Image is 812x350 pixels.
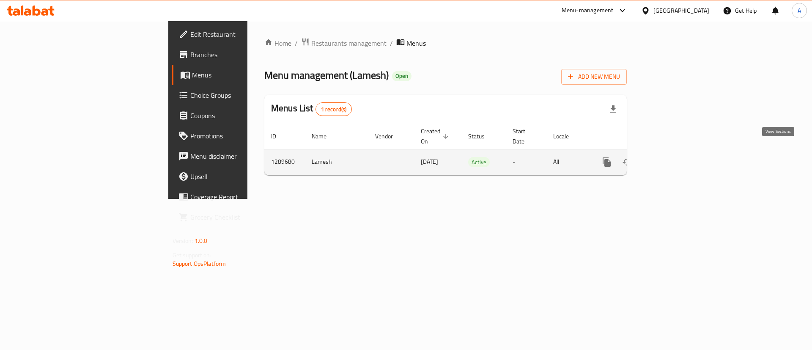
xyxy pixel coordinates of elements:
span: Coverage Report [190,192,297,202]
span: Locale [553,131,580,141]
span: Active [468,157,490,167]
th: Actions [590,124,685,149]
span: Created On [421,126,451,146]
span: [DATE] [421,156,438,167]
a: Support.OpsPlatform [173,258,226,269]
a: Promotions [172,126,304,146]
span: Choice Groups [190,90,297,100]
span: Branches [190,50,297,60]
span: Coupons [190,110,297,121]
span: ID [271,131,287,141]
li: / [390,38,393,48]
a: Edit Restaurant [172,24,304,44]
span: Grocery Checklist [190,212,297,222]
span: Promotions [190,131,297,141]
h2: Menus List [271,102,352,116]
span: A [798,6,801,15]
span: 1.0.0 [195,235,208,246]
div: Total records count [315,102,352,116]
a: Menu disclaimer [172,146,304,166]
span: Name [312,131,337,141]
a: Coupons [172,105,304,126]
button: Change Status [617,152,637,172]
button: more [597,152,617,172]
span: Menu management ( Lamesh ) [264,66,389,85]
span: Upsell [190,171,297,182]
span: Start Date [513,126,536,146]
span: Restaurants management [311,38,387,48]
td: Lamesh [305,149,368,175]
span: Menu disclaimer [190,151,297,161]
td: All [546,149,590,175]
div: Menu-management [562,6,614,16]
span: Menus [406,38,426,48]
a: Coverage Report [172,187,304,207]
div: Export file [603,99,623,119]
nav: breadcrumb [264,38,627,49]
button: Add New Menu [561,69,627,85]
span: Get support on: [173,250,211,261]
a: Restaurants management [301,38,387,49]
span: Edit Restaurant [190,29,297,39]
span: Menus [192,70,297,80]
a: Upsell [172,166,304,187]
span: Vendor [375,131,404,141]
a: Grocery Checklist [172,207,304,227]
span: 1 record(s) [316,105,352,113]
span: Status [468,131,496,141]
table: enhanced table [264,124,685,175]
a: Choice Groups [172,85,304,105]
div: [GEOGRAPHIC_DATA] [653,6,709,15]
a: Menus [172,65,304,85]
div: Open [392,71,411,81]
span: Add New Menu [568,72,620,82]
span: Version: [173,235,193,246]
td: - [506,149,546,175]
span: Open [392,72,411,80]
a: Branches [172,44,304,65]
